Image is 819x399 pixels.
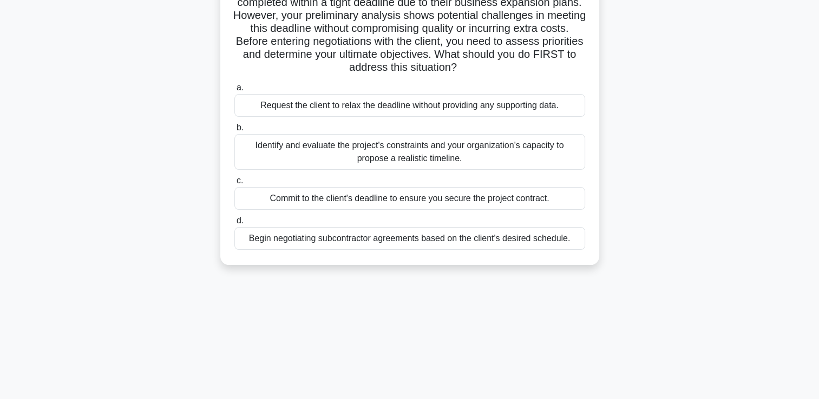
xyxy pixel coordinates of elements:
[237,216,244,225] span: d.
[234,94,585,117] div: Request the client to relax the deadline without providing any supporting data.
[237,83,244,92] span: a.
[234,227,585,250] div: Begin negotiating subcontractor agreements based on the client's desired schedule.
[234,187,585,210] div: Commit to the client's deadline to ensure you secure the project contract.
[234,134,585,170] div: Identify and evaluate the project's constraints and your organization's capacity to propose a rea...
[237,176,243,185] span: c.
[237,123,244,132] span: b.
